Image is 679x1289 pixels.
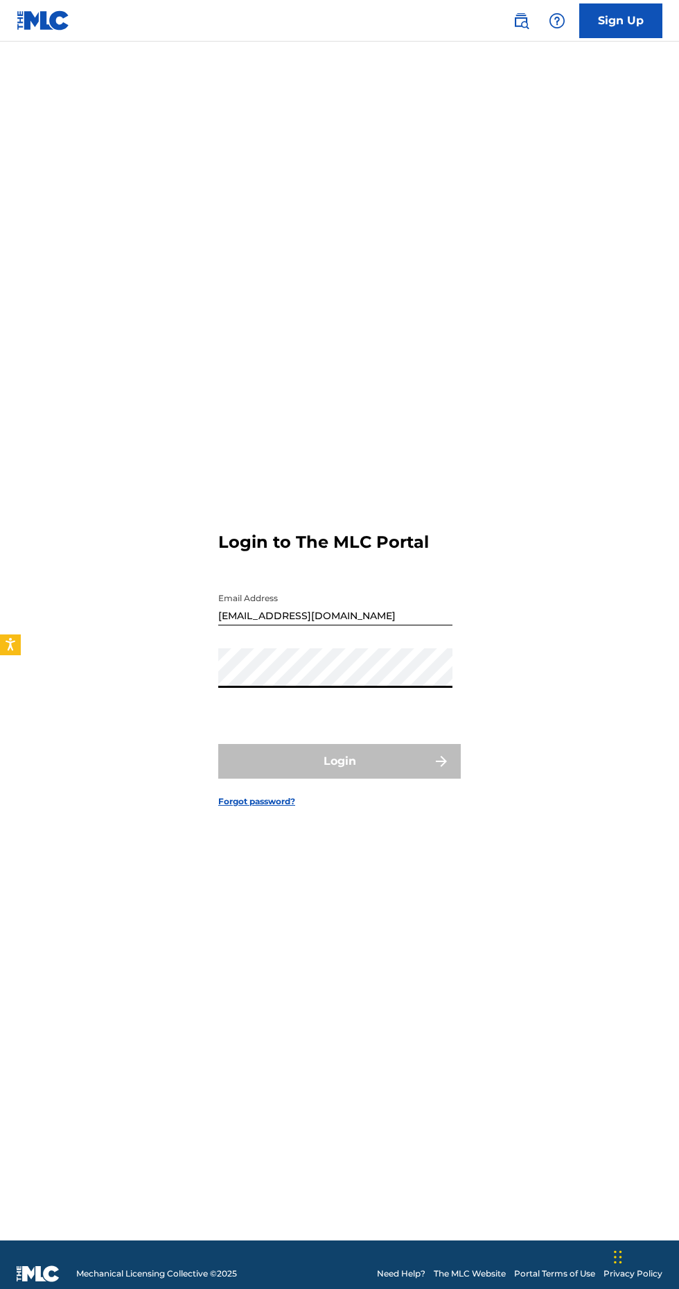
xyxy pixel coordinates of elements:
[507,7,535,35] a: Public Search
[218,795,295,808] a: Forgot password?
[549,12,565,29] img: help
[218,532,429,553] h3: Login to The MLC Portal
[377,1268,425,1280] a: Need Help?
[514,1268,595,1280] a: Portal Terms of Use
[434,1268,506,1280] a: The MLC Website
[579,3,662,38] a: Sign Up
[610,1222,679,1289] iframe: Chat Widget
[614,1236,622,1278] div: Drag
[17,10,70,31] img: MLC Logo
[17,1265,60,1282] img: logo
[543,7,571,35] div: Help
[603,1268,662,1280] a: Privacy Policy
[513,12,529,29] img: search
[76,1268,237,1280] span: Mechanical Licensing Collective © 2025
